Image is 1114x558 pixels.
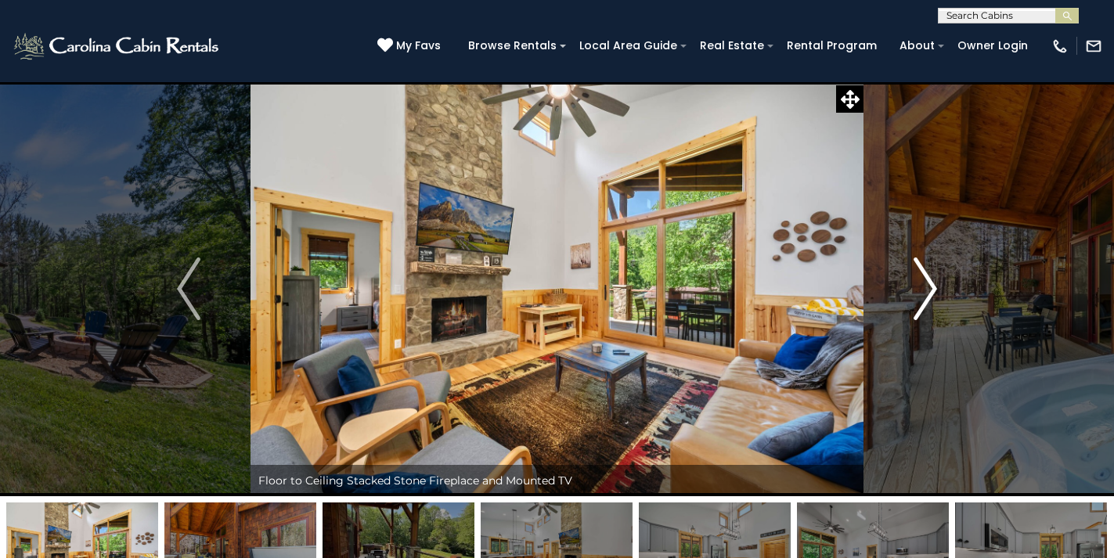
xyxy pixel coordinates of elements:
img: White-1-2.png [12,31,223,62]
a: About [892,34,943,58]
a: Browse Rentals [460,34,564,58]
button: Next [863,81,987,496]
img: mail-regular-white.png [1085,38,1102,55]
img: arrow [914,257,937,320]
a: Local Area Guide [571,34,685,58]
button: Previous [127,81,251,496]
a: Owner Login [950,34,1036,58]
span: My Favs [396,38,441,54]
div: Floor to Ceiling Stacked Stone Fireplace and Mounted TV [251,465,863,496]
a: Real Estate [692,34,772,58]
a: My Favs [377,38,445,55]
img: phone-regular-white.png [1051,38,1069,55]
img: arrow [177,257,200,320]
a: Rental Program [779,34,885,58]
